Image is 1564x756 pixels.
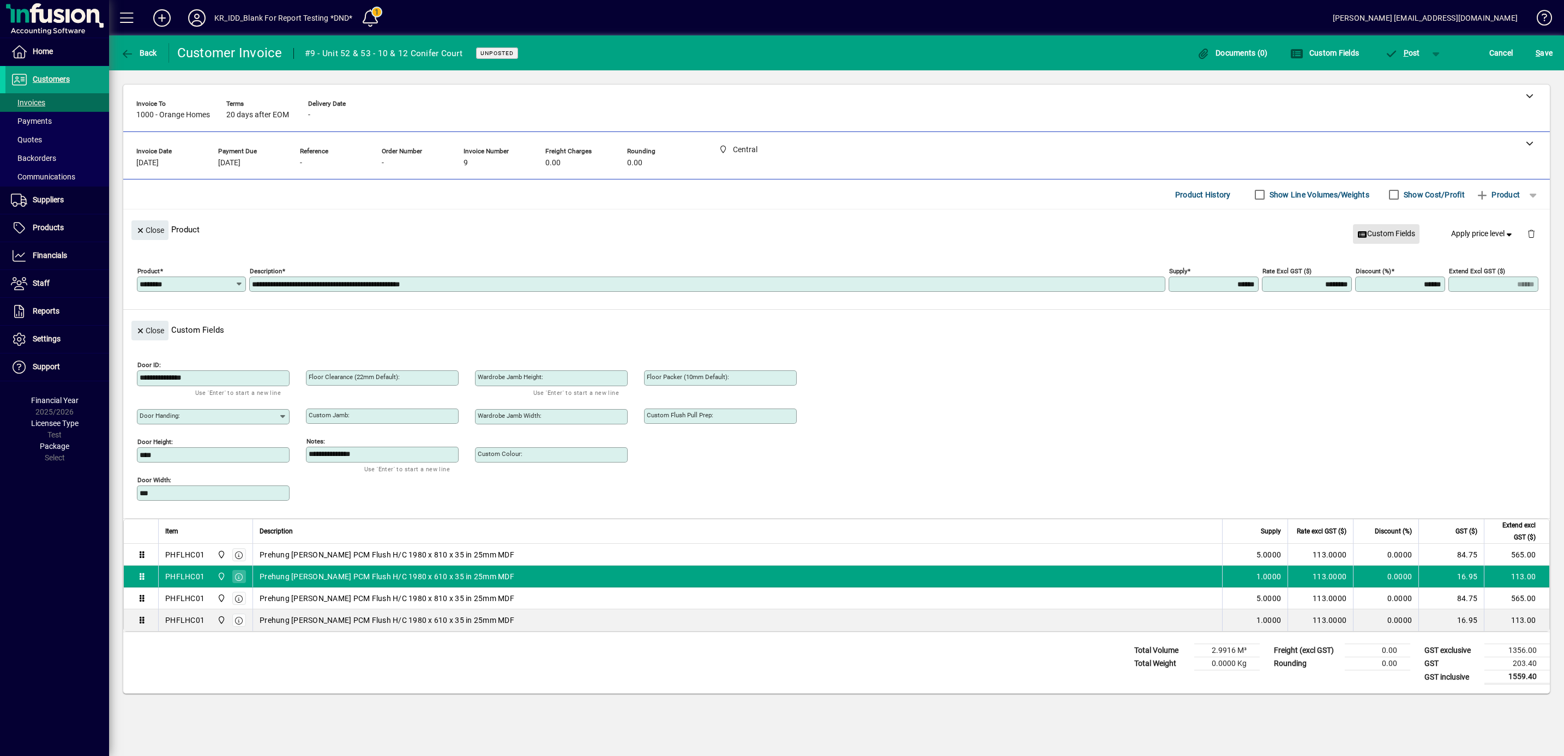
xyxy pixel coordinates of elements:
[5,270,109,297] a: Staff
[179,8,214,28] button: Profile
[647,373,729,381] mat-label: Floor Packer (10mm default):
[1379,43,1425,63] button: Post
[11,135,42,144] span: Quotes
[260,593,514,604] span: Prehung [PERSON_NAME] PCM Flush H/C 1980 x 810 x 35 in 25mm MDF
[1484,566,1549,587] td: 113.00
[1419,657,1484,670] td: GST
[137,267,160,275] mat-label: Product
[5,298,109,325] a: Reports
[1268,657,1345,670] td: Rounding
[33,195,64,204] span: Suppliers
[214,614,227,626] span: Central
[31,419,79,428] span: Licensee Type
[129,225,171,235] app-page-header-button: Close
[33,47,53,56] span: Home
[305,45,462,62] div: #9 - Unit 52 & 53 - 10 & 12 Conifer Court
[1295,615,1346,626] div: 113.0000
[1533,43,1555,63] button: Save
[382,159,384,167] span: -
[33,251,67,260] span: Financials
[5,149,109,167] a: Backorders
[1470,185,1525,205] button: Product
[1262,267,1312,275] mat-label: Rate excl GST ($)
[136,111,210,119] span: 1000 - Orange Homes
[1345,657,1410,670] td: 0.00
[300,159,302,167] span: -
[1419,644,1484,657] td: GST exclusive
[1345,644,1410,657] td: 0.00
[1290,49,1359,57] span: Custom Fields
[33,223,64,232] span: Products
[11,98,45,107] span: Invoices
[109,43,169,63] app-page-header-button: Back
[1194,657,1260,670] td: 0.0000 Kg
[5,187,109,214] a: Suppliers
[260,525,293,537] span: Description
[364,463,450,475] mat-hint: Use 'Enter' to start a new line
[121,49,157,57] span: Back
[1489,44,1513,62] span: Cancel
[136,322,164,340] span: Close
[11,172,75,181] span: Communications
[1536,49,1540,57] span: S
[1484,670,1550,684] td: 1559.40
[1404,49,1409,57] span: P
[1256,615,1282,626] span: 1.0000
[480,50,514,57] span: Unposted
[177,44,282,62] div: Customer Invoice
[1353,224,1419,244] button: Custom Fields
[1171,185,1235,205] button: Product History
[478,450,522,458] mat-label: Custom Colour:
[31,396,79,405] span: Financial Year
[309,373,400,381] mat-label: Floor Clearance (22mm Default):
[1267,189,1369,200] label: Show Line Volumes/Weights
[1256,549,1282,560] span: 5.0000
[33,279,50,287] span: Staff
[1356,267,1391,275] mat-label: Discount (%)
[1484,544,1549,566] td: 565.00
[131,220,169,240] button: Close
[226,111,289,119] span: 20 days after EOM
[40,442,69,451] span: Package
[1484,644,1550,657] td: 1356.00
[627,159,642,167] span: 0.00
[137,476,171,484] mat-label: Door Width:
[1129,657,1194,670] td: Total Weight
[33,75,70,83] span: Customers
[11,117,52,125] span: Payments
[1418,587,1484,609] td: 84.75
[195,386,281,399] mat-hint: Use 'Enter' to start a new line
[1418,609,1484,631] td: 16.95
[1261,525,1281,537] span: Supply
[1333,9,1518,27] div: [PERSON_NAME] [EMAIL_ADDRESS][DOMAIN_NAME]
[1518,229,1544,238] app-page-header-button: Delete
[1288,43,1362,63] button: Custom Fields
[1129,644,1194,657] td: Total Volume
[11,154,56,163] span: Backorders
[1353,566,1418,587] td: 0.0000
[1487,43,1516,63] button: Cancel
[145,8,179,28] button: Add
[1455,525,1477,537] span: GST ($)
[5,130,109,149] a: Quotes
[1375,525,1412,537] span: Discount (%)
[123,209,1550,249] div: Product
[1447,224,1519,244] button: Apply price level
[1536,44,1553,62] span: ave
[1194,644,1260,657] td: 2.9916 M³
[1175,186,1231,203] span: Product History
[1357,228,1415,239] span: Custom Fields
[33,362,60,371] span: Support
[1169,267,1187,275] mat-label: Supply
[1419,670,1484,684] td: GST inclusive
[136,159,159,167] span: [DATE]
[260,571,514,582] span: Prehung [PERSON_NAME] PCM Flush H/C 1980 x 610 x 35 in 25mm MDF
[478,373,543,381] mat-label: Wardrobe Jamb Height:
[478,412,542,419] mat-label: Wardrobe Jamb Width:
[1491,519,1536,543] span: Extend excl GST ($)
[137,438,173,446] mat-label: Door Height:
[137,361,161,369] mat-label: Door ID:
[165,615,204,626] div: PHFLHC01
[1418,544,1484,566] td: 84.75
[309,411,350,419] mat-label: Custom Jamb:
